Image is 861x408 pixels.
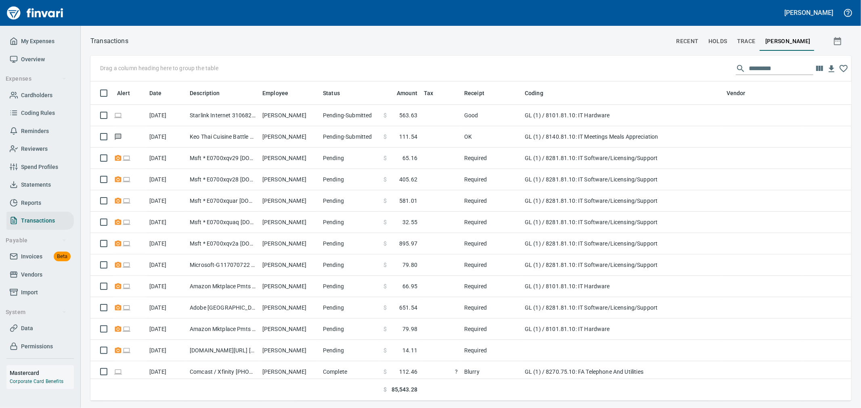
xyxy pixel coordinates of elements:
span: Online transaction [122,326,131,331]
span: Online transaction [122,305,131,310]
span: recent [676,36,698,46]
td: GL (1) / 8281.81.10: IT Software/Licensing/Support [522,233,723,254]
td: GL (1) / 8281.81.10: IT Software/Licensing/Support [522,148,723,169]
td: Amazon Mktplace Pmts [DOMAIN_NAME][URL] WA [186,318,259,340]
td: [PERSON_NAME] [259,105,320,126]
td: Pending [320,233,380,254]
span: Date [149,88,162,98]
span: Amount [386,88,417,98]
td: [DATE] [146,318,186,340]
span: Spend Profiles [21,162,58,172]
button: Download table [825,63,838,75]
span: Receipt Required [114,241,122,246]
td: [DATE] [146,361,186,383]
td: Required [461,148,522,169]
td: Required [461,297,522,318]
a: My Expenses [6,32,74,50]
span: $ [383,304,387,312]
td: Pending [320,169,380,190]
span: Receipt Required [114,283,122,289]
span: Online transaction [114,112,122,118]
span: trace [737,36,756,46]
a: Reminders [6,122,74,140]
button: [PERSON_NAME] [783,6,835,19]
span: 651.54 [399,304,417,312]
td: GL (1) / 8281.81.10: IT Software/Licensing/Support [522,212,723,233]
span: Data [21,323,33,333]
td: Comcast / Xfinity [PHONE_NUMBER] [GEOGRAPHIC_DATA] [186,361,259,383]
span: 79.98 [402,325,417,333]
td: GL (1) / 8281.81.10: IT Software/Licensing/Support [522,190,723,212]
span: Reports [21,198,41,208]
a: Reports [6,194,74,212]
td: [PERSON_NAME] [259,126,320,148]
span: $ [383,218,387,226]
a: Import [6,283,74,302]
td: Pending [320,190,380,212]
button: Payable [2,233,70,248]
span: $ [383,385,387,394]
td: [DOMAIN_NAME][URL] [PHONE_NUMBER] [GEOGRAPHIC_DATA] [186,340,259,361]
span: Receipt Required [114,177,122,182]
h5: [PERSON_NAME] [785,8,833,17]
a: Spend Profiles [6,158,74,176]
td: GL (1) / 8101.81.10: IT Hardware [522,105,723,126]
td: [PERSON_NAME] [259,361,320,383]
td: Keo Thai Cuisine Battle Ground [GEOGRAPHIC_DATA] [186,126,259,148]
span: 66.95 [402,282,417,290]
td: GL (1) / 8270.75.10: FA Telephone And Utilities [522,361,723,383]
span: Receipt Required [114,305,122,310]
span: 65.16 [402,154,417,162]
td: Required [461,318,522,340]
span: Coding Rules [21,108,55,118]
button: Expenses [2,71,70,86]
td: [PERSON_NAME] [259,190,320,212]
span: 85,543.28 [392,385,417,394]
span: Online transaction [122,219,131,225]
td: GL (1) / 8101.81.10: IT Hardware [522,276,723,297]
span: $ [383,282,387,290]
span: System [6,307,67,317]
a: Reviewers [6,140,74,158]
a: Cardholders [6,86,74,104]
span: Employee [262,88,288,98]
a: Vendors [6,266,74,284]
td: Msft * E0700xquaq [DOMAIN_NAME] WA [186,212,259,233]
td: Pending [320,254,380,276]
td: [PERSON_NAME] [259,297,320,318]
td: Complete [320,361,380,383]
span: Transactions [21,216,55,226]
td: Required [461,340,522,361]
td: [PERSON_NAME] [259,212,320,233]
td: GL (1) / 8101.81.10: IT Hardware [522,318,723,340]
a: Statements [6,176,74,194]
span: My Expenses [21,36,54,46]
td: [PERSON_NAME] [259,233,320,254]
span: Overview [21,54,45,65]
span: [PERSON_NAME] [765,36,811,46]
span: Receipt [464,88,495,98]
span: Online transaction [122,177,131,182]
span: Has messages [114,134,122,139]
span: Tax [424,88,433,98]
td: [PERSON_NAME] [259,276,320,297]
h6: Mastercard [10,368,74,377]
td: Required [461,276,522,297]
td: [DATE] [146,233,186,254]
td: [PERSON_NAME] [259,318,320,340]
span: 405.62 [399,175,417,183]
a: Permissions [6,337,74,356]
td: Msft * E0700xqv29 [DOMAIN_NAME] WA [186,148,259,169]
p: Transactions [90,36,128,46]
span: Payable [6,235,67,246]
td: [PERSON_NAME] [259,254,320,276]
td: [DATE] [146,105,186,126]
span: Receipt Required [114,198,122,203]
span: Receipt Required [114,262,122,267]
td: [PERSON_NAME] [259,148,320,169]
td: Msft * E0700xqv2a [DOMAIN_NAME] WA [186,233,259,254]
td: GL (1) / 8281.81.10: IT Software/Licensing/Support [522,297,723,318]
span: Online transaction [122,348,131,353]
span: $ [383,197,387,205]
td: Pending [320,276,380,297]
